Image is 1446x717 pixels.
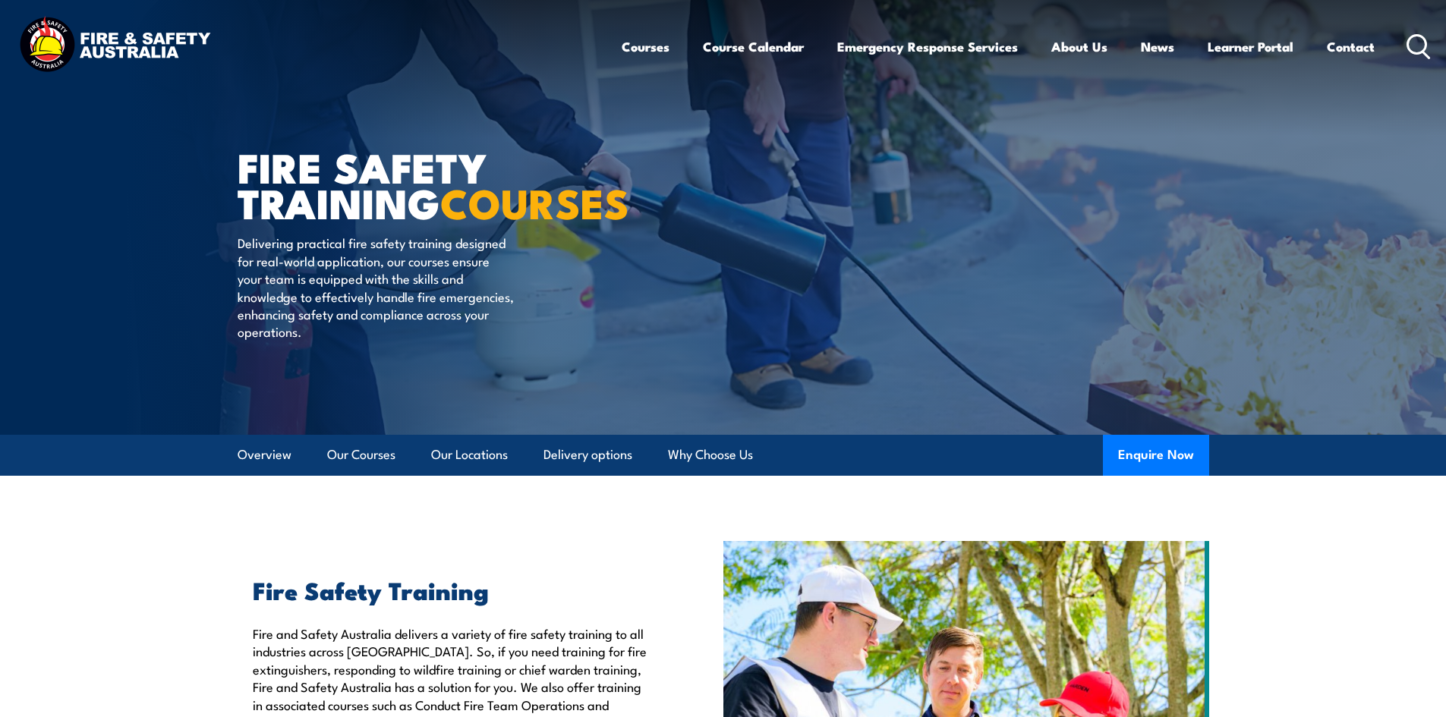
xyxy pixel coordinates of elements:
a: Course Calendar [703,27,804,67]
h1: FIRE SAFETY TRAINING [238,149,613,219]
a: Learner Portal [1208,27,1293,67]
a: Our Courses [327,435,395,475]
a: Why Choose Us [668,435,753,475]
a: Courses [622,27,669,67]
a: Emergency Response Services [837,27,1018,67]
a: News [1141,27,1174,67]
strong: COURSES [440,170,629,233]
a: Overview [238,435,291,475]
a: Contact [1327,27,1375,67]
a: Delivery options [543,435,632,475]
button: Enquire Now [1103,435,1209,476]
p: Delivering practical fire safety training designed for real-world application, our courses ensure... [238,234,515,340]
h2: Fire Safety Training [253,579,654,600]
a: Our Locations [431,435,508,475]
a: About Us [1051,27,1107,67]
